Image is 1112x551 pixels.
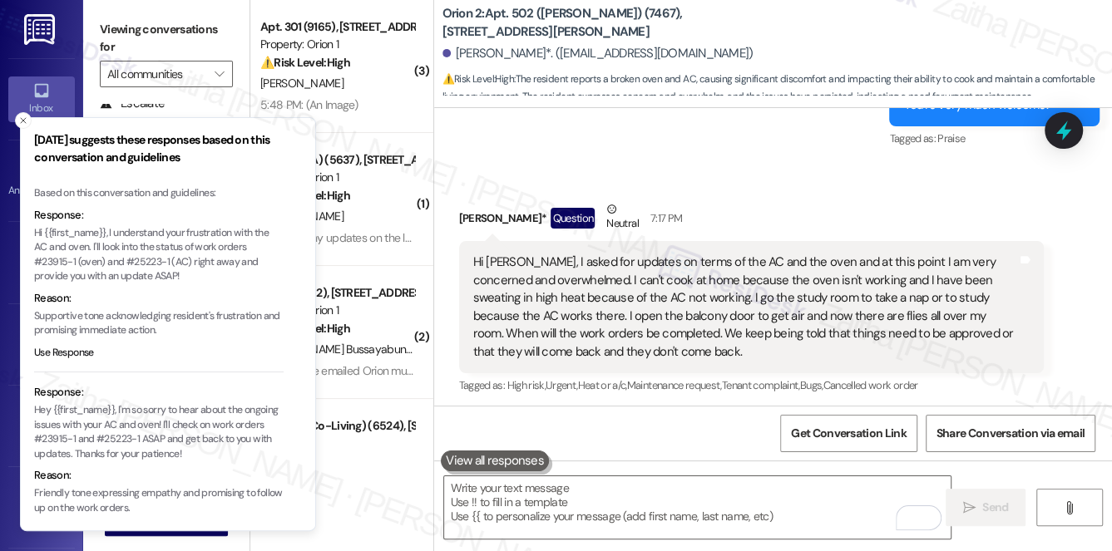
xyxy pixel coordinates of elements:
[260,209,343,224] span: [PERSON_NAME]
[34,226,284,284] p: Hi {{first_name}}, I understand your frustration with the AC and oven. I'll look into the status ...
[459,373,1045,397] div: Tagged as:
[260,188,350,203] strong: ⚠️ Risk Level: High
[15,112,32,129] button: Close toast
[260,302,414,319] div: Property: Orion 1
[937,131,965,145] span: Praise
[722,378,800,392] span: Tenant complaint ,
[8,76,75,121] a: Inbox
[260,151,414,169] div: Apt. 1176 (A) (5637), [STREET_ADDRESS]
[100,95,165,112] div: Escalate
[577,378,626,392] span: Heat or a/c ,
[260,76,343,91] span: [PERSON_NAME]
[1063,501,1075,514] i: 
[107,61,206,87] input: All communities
[800,378,823,392] span: Bugs ,
[442,5,775,41] b: Orion 2: Apt. 502 ([PERSON_NAME]) (7467), [STREET_ADDRESS][PERSON_NAME]
[546,378,577,392] span: Urgent ,
[215,67,224,81] i: 
[34,486,284,515] p: Friendly tone expressing empathy and promising to follow up on the work orders.
[34,384,284,401] div: Response:
[260,417,414,435] div: Apt. 206 (Co-Living) (6524), [STREET_ADDRESS][PERSON_NAME]
[473,253,1018,361] div: Hi [PERSON_NAME], I asked for updates on terms of the AC and the oven and at this point I am very...
[260,169,414,186] div: Property: Orion 1
[442,72,514,86] strong: ⚠️ Risk Level: High
[780,415,917,452] button: Get Conversation Link
[791,425,906,442] span: Get Conversation Link
[260,321,350,336] strong: ⚠️ Risk Level: High
[260,230,462,245] div: 3:20 PM: any updates on the late charge?
[100,17,233,61] label: Viewing conversations for
[963,501,976,514] i: 
[926,415,1095,452] button: Share Conversation via email
[8,322,75,367] a: Insights •
[34,207,284,224] div: Response:
[982,499,1008,516] span: Send
[889,126,1100,150] div: Tagged as:
[823,378,917,392] span: Cancelled work order
[646,209,682,227] div: 7:17 PM
[627,378,722,392] span: Maintenance request ,
[459,200,1045,241] div: [PERSON_NAME]*
[34,467,284,484] div: Reason:
[260,342,428,357] span: [PERSON_NAME] Bussayabuntoon
[603,200,641,235] div: Neutral
[507,378,546,392] span: High risk ,
[34,131,284,166] h3: [DATE] suggests these responses based on this conversation and guidelines
[442,45,754,62] div: [PERSON_NAME]*. ([EMAIL_ADDRESS][DOMAIN_NAME])
[260,97,358,112] div: 5:48 PM: (An Image)
[937,425,1085,442] span: Share Conversation via email
[260,284,414,302] div: Apt. 5 (7752), [STREET_ADDRESS]
[442,71,1112,106] span: : The resident reports a broken oven and AC, causing significant discomfort and impacting their a...
[8,485,75,530] a: Leads
[34,346,94,361] button: Use Response
[8,240,75,285] a: Site Visit •
[444,476,951,539] textarea: To enrich screen reader interactions, please activate Accessibility in Grammarly extension settings
[24,14,58,45] img: ResiDesk Logo
[260,55,350,70] strong: ⚠️ Risk Level: High
[34,186,284,201] div: Based on this conversation and guidelines:
[551,208,595,229] div: Question
[34,309,284,338] p: Supportive tone acknowledging resident's frustration and promising immediate action.
[946,489,1026,526] button: Send
[34,403,284,461] p: Hey {{first_name}}, I'm so sorry to hear about the ongoing issues with your AC and oven! I'll che...
[260,18,414,36] div: Apt. 301 (9165), [STREET_ADDRESS][PERSON_NAME]
[260,36,414,53] div: Property: Orion 1
[34,290,284,307] div: Reason:
[8,403,75,448] a: Buildings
